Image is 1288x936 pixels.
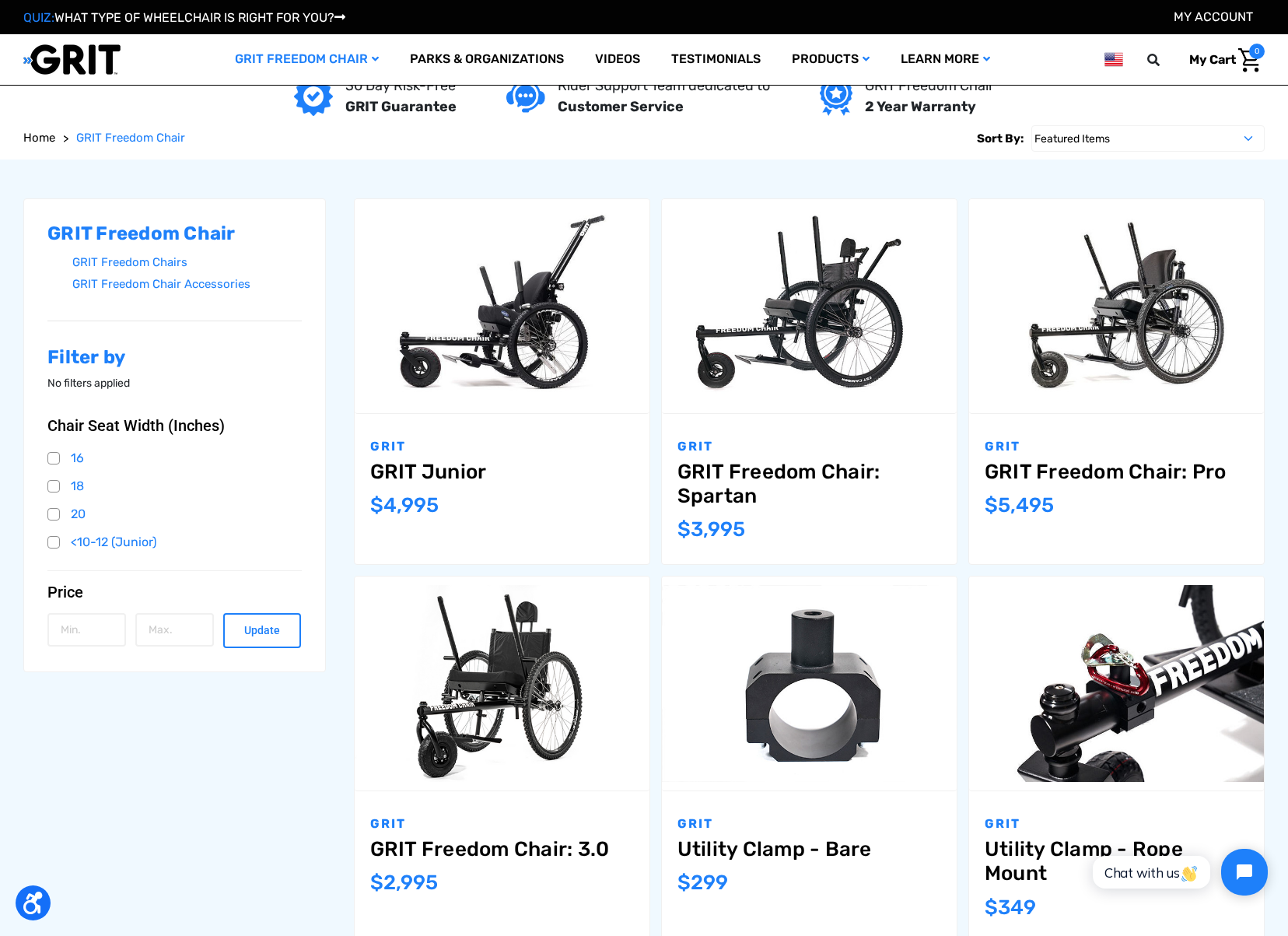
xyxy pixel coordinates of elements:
span: 0 [1249,44,1265,59]
img: Utility Clamp - Rope Mount [969,585,1264,782]
h2: Filter by [47,346,302,369]
a: 16 [47,447,302,470]
a: Utility Clamp - Bare,$299.00 [662,577,957,791]
a: Utility Clamp - Rope Mount,$349.00 [969,577,1264,791]
strong: 2 Year Warranty [865,98,976,115]
button: Price [47,583,302,601]
img: Customer service [506,80,545,112]
img: GRIT Freedom Chair: Spartan [662,208,957,405]
a: 18 [47,475,302,498]
img: GRIT Junior: GRIT Freedom Chair all terrain wheelchair engineered specifically for kids [355,208,649,405]
span: GRIT Freedom Chair [76,131,185,145]
p: GRIT Freedom Chair [865,75,994,96]
p: 30 Day Risk-Free [345,75,457,96]
p: No filters applied [47,375,302,391]
strong: Customer Service [558,98,684,115]
a: GRIT Freedom Chair: Pro,$5,495.00 [969,199,1264,413]
p: Rider Support Team dedicated to [558,75,770,96]
p: GRIT [677,437,941,456]
img: GRIT Freedom Chair: 3.0 [355,585,649,782]
a: Learn More [885,34,1006,85]
img: Year warranty [820,77,852,116]
span: Chair Seat Width (Inches) [47,416,225,435]
a: Home [23,129,55,147]
a: Account [1174,9,1253,24]
a: GRIT Junior,$4,995.00 [370,460,634,484]
span: My Cart [1189,52,1236,67]
a: Products [776,34,885,85]
iframe: Tidio Chat [1076,836,1281,909]
p: GRIT [677,815,941,833]
a: GRIT Freedom Chair [219,34,394,85]
a: GRIT Freedom Chair: Spartan,$3,995.00 [677,460,941,508]
a: Utility Clamp - Rope Mount,$349.00 [985,837,1248,885]
img: us.png [1104,50,1123,69]
input: Max. [135,613,214,647]
a: GRIT Freedom Chair: 3.0,$2,995.00 [370,837,634,861]
a: Utility Clamp - Bare,$299.00 [677,837,941,861]
span: $4,995 [370,493,439,517]
a: Cart with 0 items [1178,44,1265,76]
span: Price [47,583,83,601]
span: Home [23,131,55,145]
a: Testimonials [656,34,776,85]
a: GRIT Freedom Chair: 3.0,$2,995.00 [355,577,649,791]
a: QUIZ:WHAT TYPE OF WHEELCHAIR IS RIGHT FOR YOU? [23,10,345,25]
span: $299 [677,871,728,895]
p: GRIT [370,815,634,833]
button: Chair Seat Width (Inches) [47,416,302,435]
span: $2,995 [370,871,438,895]
img: GRIT All-Terrain Wheelchair and Mobility Equipment [23,44,121,75]
label: Sort By: [977,125,1024,152]
p: GRIT [370,437,634,456]
span: QUIZ: [23,10,54,25]
strong: GRIT Guarantee [345,98,457,115]
span: $3,995 [677,517,745,542]
p: GRIT [985,437,1248,456]
img: Cart [1238,48,1261,72]
a: 20 [47,503,302,526]
img: Utility Clamp - Bare [662,585,957,782]
a: GRIT Junior,$4,995.00 [355,199,649,413]
a: <10-12 (Junior) [47,531,302,554]
input: Min. [47,613,126,647]
span: $349 [985,896,1036,920]
img: GRIT Guarantee [294,77,333,116]
a: GRIT Freedom Chair: Pro,$5,495.00 [985,460,1248,484]
a: GRIT Freedom Chairs [72,251,302,274]
a: Parks & Organizations [394,34,579,85]
a: GRIT Freedom Chair [76,129,185,147]
a: GRIT Freedom Chair: Spartan,$3,995.00 [662,199,957,413]
img: GRIT Freedom Chair Pro: the Pro model shown including contoured Invacare Matrx seatback, Spinergy... [969,208,1264,405]
h2: GRIT Freedom Chair [47,223,302,245]
p: GRIT [985,815,1248,833]
a: GRIT Freedom Chair Accessories [72,273,302,296]
button: Update [223,613,302,648]
input: Search [1154,44,1178,76]
span: $5,495 [985,493,1054,517]
a: Videos [579,34,656,85]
